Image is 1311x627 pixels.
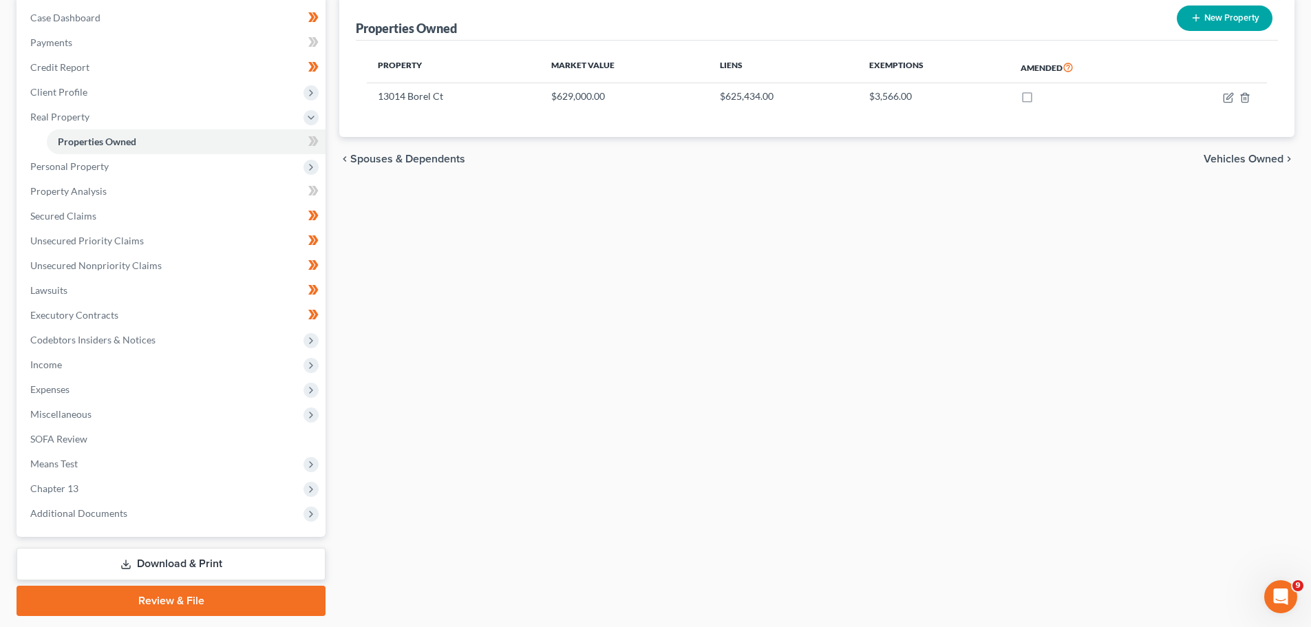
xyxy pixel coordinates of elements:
th: Property [367,52,540,83]
span: SOFA Review [30,433,87,445]
span: Executory Contracts [30,309,118,321]
i: chevron_left [339,153,350,164]
th: Exemptions [858,52,1010,83]
button: New Property [1177,6,1272,31]
span: Expenses [30,383,70,395]
span: Unsecured Priority Claims [30,235,144,246]
span: Unsecured Nonpriority Claims [30,259,162,271]
td: $3,566.00 [858,83,1010,109]
a: Unsecured Priority Claims [19,229,326,253]
span: Payments [30,36,72,48]
span: Secured Claims [30,210,96,222]
td: 13014 Borel Ct [367,83,540,109]
td: $625,434.00 [709,83,859,109]
span: Means Test [30,458,78,469]
a: SOFA Review [19,427,326,451]
span: Miscellaneous [30,408,92,420]
span: Case Dashboard [30,12,100,23]
a: Secured Claims [19,204,326,229]
a: Lawsuits [19,278,326,303]
td: $629,000.00 [540,83,709,109]
i: chevron_right [1283,153,1294,164]
span: Codebtors Insiders & Notices [30,334,156,346]
a: Properties Owned [47,129,326,154]
button: Vehicles Owned chevron_right [1204,153,1294,164]
a: Download & Print [17,548,326,580]
th: Market Value [540,52,709,83]
span: Lawsuits [30,284,67,296]
span: Chapter 13 [30,482,78,494]
span: Properties Owned [58,136,136,147]
a: Executory Contracts [19,303,326,328]
span: Vehicles Owned [1204,153,1283,164]
span: Real Property [30,111,89,123]
th: Amended [1010,52,1158,83]
span: Credit Report [30,61,89,73]
a: Case Dashboard [19,6,326,30]
span: Income [30,359,62,370]
button: chevron_left Spouses & Dependents [339,153,465,164]
a: Review & File [17,586,326,616]
a: Property Analysis [19,179,326,204]
span: 9 [1292,580,1303,591]
span: Spouses & Dependents [350,153,465,164]
a: Unsecured Nonpriority Claims [19,253,326,278]
a: Payments [19,30,326,55]
th: Liens [709,52,859,83]
span: Property Analysis [30,185,107,197]
span: Client Profile [30,86,87,98]
span: Personal Property [30,160,109,172]
a: Credit Report [19,55,326,80]
div: Properties Owned [356,20,457,36]
iframe: Intercom live chat [1264,580,1297,613]
span: Additional Documents [30,507,127,519]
